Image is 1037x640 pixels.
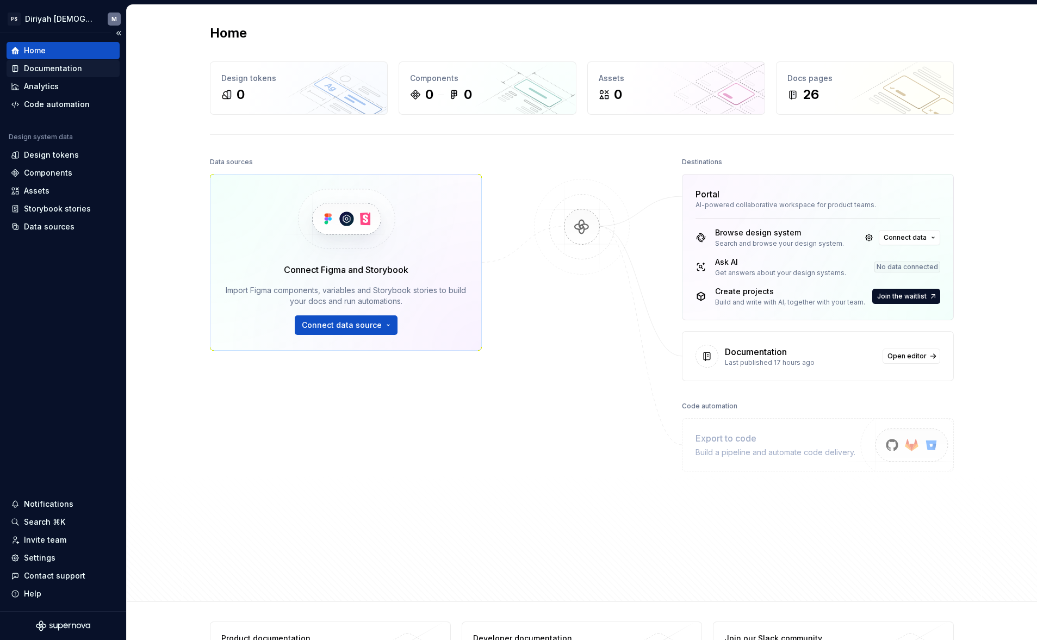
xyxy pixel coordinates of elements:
[7,60,120,77] a: Documentation
[7,549,120,567] a: Settings
[226,285,466,307] div: Import Figma components, variables and Storybook stories to build your docs and run automations.
[399,61,576,115] a: Components00
[284,263,408,276] div: Connect Figma and Storybook
[887,352,927,361] span: Open editor
[715,286,865,297] div: Create projects
[682,399,737,414] div: Code automation
[7,200,120,218] a: Storybook stories
[7,182,120,200] a: Assets
[425,86,433,103] div: 0
[696,447,855,458] div: Build a pipeline and automate code delivery.
[8,13,21,26] div: PS
[237,86,245,103] div: 0
[24,499,73,509] div: Notifications
[24,570,85,581] div: Contact support
[874,262,940,272] div: No data connected
[25,14,95,24] div: Diriyah [DEMOGRAPHIC_DATA]
[7,96,120,113] a: Code automation
[9,133,73,141] div: Design system data
[696,432,855,445] div: Export to code
[210,24,247,42] h2: Home
[7,567,120,585] button: Contact support
[725,358,876,367] div: Last published 17 hours ago
[410,73,565,84] div: Components
[7,585,120,602] button: Help
[883,349,940,364] a: Open editor
[24,588,41,599] div: Help
[7,495,120,513] button: Notifications
[7,218,120,235] a: Data sources
[7,42,120,59] a: Home
[877,292,927,301] span: Join the waitlist
[599,73,754,84] div: Assets
[715,239,844,248] div: Search and browse your design system.
[7,146,120,164] a: Design tokens
[776,61,954,115] a: Docs pages26
[111,15,117,23] div: M
[24,45,46,56] div: Home
[803,86,819,103] div: 26
[36,620,90,631] svg: Supernova Logo
[872,289,940,304] button: Join the waitlist
[7,513,120,531] button: Search ⌘K
[210,154,253,170] div: Data sources
[24,203,91,214] div: Storybook stories
[24,99,90,110] div: Code automation
[24,150,79,160] div: Design tokens
[715,269,846,277] div: Get answers about your design systems.
[302,320,382,331] span: Connect data source
[24,221,74,232] div: Data sources
[24,167,72,178] div: Components
[24,517,65,527] div: Search ⌘K
[614,86,622,103] div: 0
[725,345,787,358] div: Documentation
[24,552,55,563] div: Settings
[111,26,126,41] button: Collapse sidebar
[7,78,120,95] a: Analytics
[682,154,722,170] div: Destinations
[295,315,398,335] button: Connect data source
[7,531,120,549] a: Invite team
[2,7,124,30] button: PSDiriyah [DEMOGRAPHIC_DATA]M
[24,535,66,545] div: Invite team
[715,257,846,268] div: Ask AI
[696,188,719,201] div: Portal
[715,298,865,307] div: Build and write with AI, together with your team.
[24,81,59,92] div: Analytics
[587,61,765,115] a: Assets0
[210,61,388,115] a: Design tokens0
[7,164,120,182] a: Components
[884,233,927,242] span: Connect data
[787,73,942,84] div: Docs pages
[221,73,376,84] div: Design tokens
[24,185,49,196] div: Assets
[696,201,940,209] div: AI-powered collaborative workspace for product teams.
[24,63,82,74] div: Documentation
[879,230,940,245] button: Connect data
[464,86,472,103] div: 0
[715,227,844,238] div: Browse design system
